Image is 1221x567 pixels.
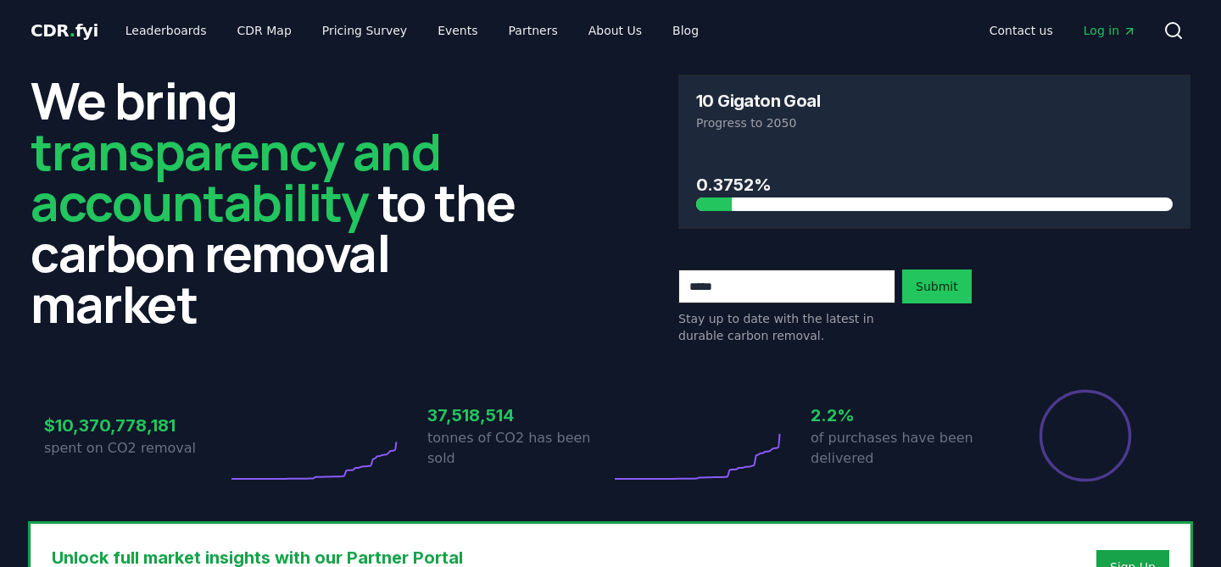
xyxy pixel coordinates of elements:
[31,19,98,42] a: CDR.fyi
[309,15,421,46] a: Pricing Survey
[696,114,1173,131] p: Progress to 2050
[696,172,1173,197] h3: 0.3752%
[427,428,610,469] p: tonnes of CO2 has been sold
[44,413,227,438] h3: $10,370,778,181
[575,15,655,46] a: About Us
[427,403,610,428] h3: 37,518,514
[70,20,75,41] span: .
[112,15,220,46] a: Leaderboards
[1084,22,1136,39] span: Log in
[31,75,543,329] h2: We bring to the carbon removal market
[811,403,994,428] h3: 2.2%
[31,20,98,41] span: CDR fyi
[44,438,227,459] p: spent on CO2 removal
[659,15,712,46] a: Blog
[112,15,712,46] nav: Main
[678,310,895,344] p: Stay up to date with the latest in durable carbon removal.
[495,15,571,46] a: Partners
[811,428,994,469] p: of purchases have been delivered
[31,116,440,236] span: transparency and accountability
[976,15,1150,46] nav: Main
[224,15,305,46] a: CDR Map
[902,270,972,303] button: Submit
[1070,15,1150,46] a: Log in
[424,15,491,46] a: Events
[976,15,1067,46] a: Contact us
[1038,388,1133,483] div: Percentage of sales delivered
[696,92,820,109] h3: 10 Gigaton Goal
